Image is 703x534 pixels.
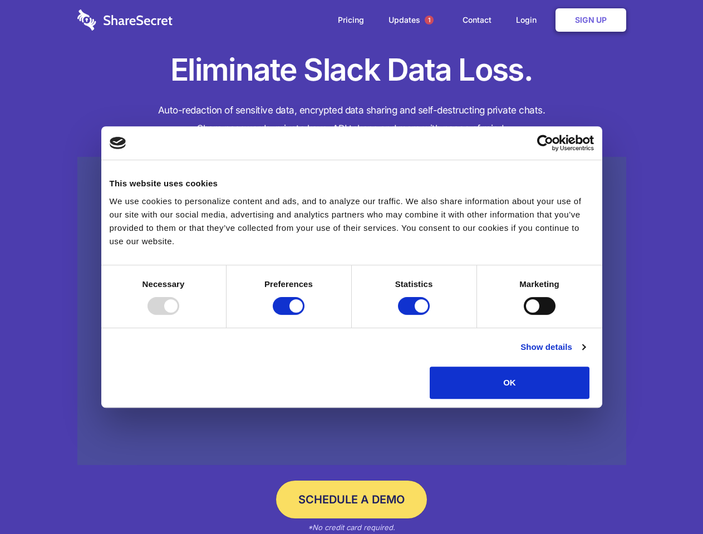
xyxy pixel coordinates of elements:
a: Show details [520,340,585,354]
strong: Marketing [519,279,559,289]
a: Pricing [327,3,375,37]
strong: Necessary [142,279,185,289]
a: Login [505,3,553,37]
span: 1 [425,16,434,24]
a: Contact [451,3,503,37]
a: Sign Up [555,8,626,32]
h4: Auto-redaction of sensitive data, encrypted data sharing and self-destructing private chats. Shar... [77,101,626,138]
a: Wistia video thumbnail [77,157,626,466]
a: Schedule a Demo [276,481,427,518]
button: OK [430,367,589,399]
h1: Eliminate Slack Data Loss. [77,50,626,90]
img: logo [110,137,126,149]
div: This website uses cookies [110,177,594,190]
strong: Statistics [395,279,433,289]
div: We use cookies to personalize content and ads, and to analyze our traffic. We also share informat... [110,195,594,248]
strong: Preferences [264,279,313,289]
a: Usercentrics Cookiebot - opens in a new window [496,135,594,151]
img: logo-wordmark-white-trans-d4663122ce5f474addd5e946df7df03e33cb6a1c49d2221995e7729f52c070b2.svg [77,9,173,31]
em: *No credit card required. [308,523,395,532]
